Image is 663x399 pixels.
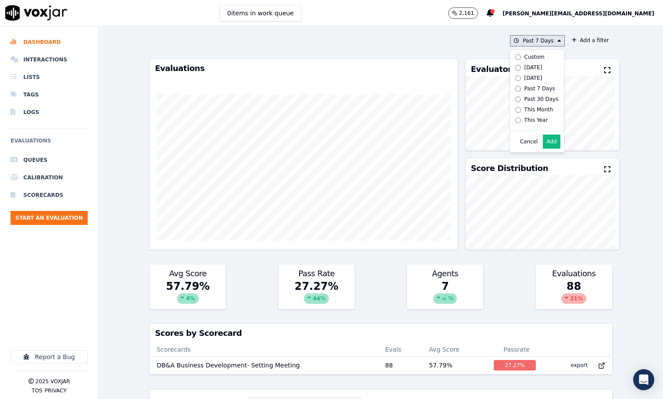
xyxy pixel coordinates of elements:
[11,86,88,103] a: Tags
[284,270,349,278] h3: Pass Rate
[304,293,329,304] div: 44 %
[155,329,606,337] h3: Scores by Scorecard
[524,53,545,61] div: Custom
[220,5,301,21] button: 0items in work queue
[561,293,586,304] div: 21 %
[515,96,521,102] input: Past 30 Days
[515,118,521,123] input: This Year
[150,342,378,356] th: Scorecards
[5,5,68,21] img: voxjar logo
[564,358,595,372] button: export
[45,387,67,394] button: Privacy
[503,11,654,17] span: [PERSON_NAME][EMAIL_ADDRESS][DOMAIN_NAME]
[422,356,487,374] td: 57.79 %
[524,75,542,82] div: [DATE]
[412,270,478,278] h3: Agents
[11,51,88,68] a: Interactions
[487,342,546,356] th: Passrate
[150,356,378,374] td: DB&A Business Development- Setting Meeting
[543,135,560,149] button: Add
[378,356,422,374] td: 88
[378,342,422,356] th: Evals
[11,68,88,86] a: Lists
[503,8,663,18] button: [PERSON_NAME][EMAIL_ADDRESS][DOMAIN_NAME]
[448,7,478,19] button: 2,161
[515,54,521,60] input: Custom
[520,138,538,145] button: Cancel
[510,35,564,46] button: Past 7 Days Custom [DATE] [DATE] Past 7 Days Past 30 Days This Month This Year Cancel Add
[515,75,521,81] input: [DATE]
[11,151,88,169] a: Queues
[448,7,487,19] button: 2,161
[11,211,88,225] button: Start an Evaluation
[568,35,613,46] button: Add a filter
[541,270,607,278] h3: Evaluations
[524,106,553,113] div: This Month
[407,279,483,309] div: 7
[515,107,521,113] input: This Month
[32,387,42,394] button: TOS
[536,279,612,309] div: 88
[524,117,548,124] div: This Year
[515,65,521,71] input: [DATE]
[155,64,452,72] h3: Evaluations
[515,86,521,92] input: Past 7 Days
[155,270,221,278] h3: Avg Score
[471,164,548,172] h3: Score Distribution
[433,293,457,304] div: ∞ %
[11,186,88,204] a: Scorecards
[150,279,226,309] div: 57.79 %
[459,10,474,17] p: 2,161
[524,64,542,71] div: [DATE]
[11,350,88,363] button: Report a Bug
[494,360,536,370] div: 27.27 %
[11,135,88,151] h6: Evaluations
[36,378,70,385] p: 2025 Voxjar
[11,33,88,51] a: Dashboard
[11,169,88,186] a: Calibration
[422,342,487,356] th: Avg Score
[11,103,88,121] a: Logs
[524,96,559,103] div: Past 30 Days
[471,65,516,73] h3: Evaluators
[524,85,555,92] div: Past 7 Days
[177,293,198,304] div: 4 %
[278,279,355,309] div: 27.27 %
[633,369,654,390] div: Open Intercom Messenger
